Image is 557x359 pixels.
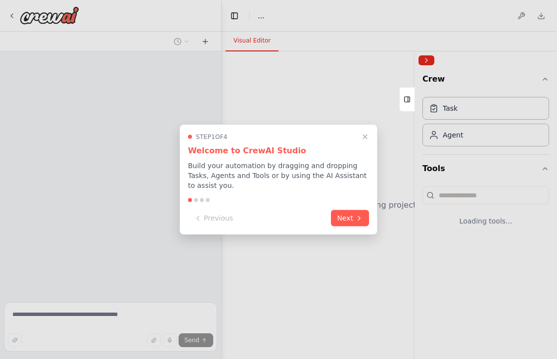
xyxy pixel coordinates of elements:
[228,9,241,23] button: Hide left sidebar
[188,210,239,226] button: Previous
[196,133,228,141] span: Step 1 of 4
[188,161,369,190] p: Build your automation by dragging and dropping Tasks, Agents and Tools or by using the AI Assista...
[331,210,369,226] button: Next
[359,131,371,143] button: Close walkthrough
[188,145,369,157] h3: Welcome to CrewAI Studio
